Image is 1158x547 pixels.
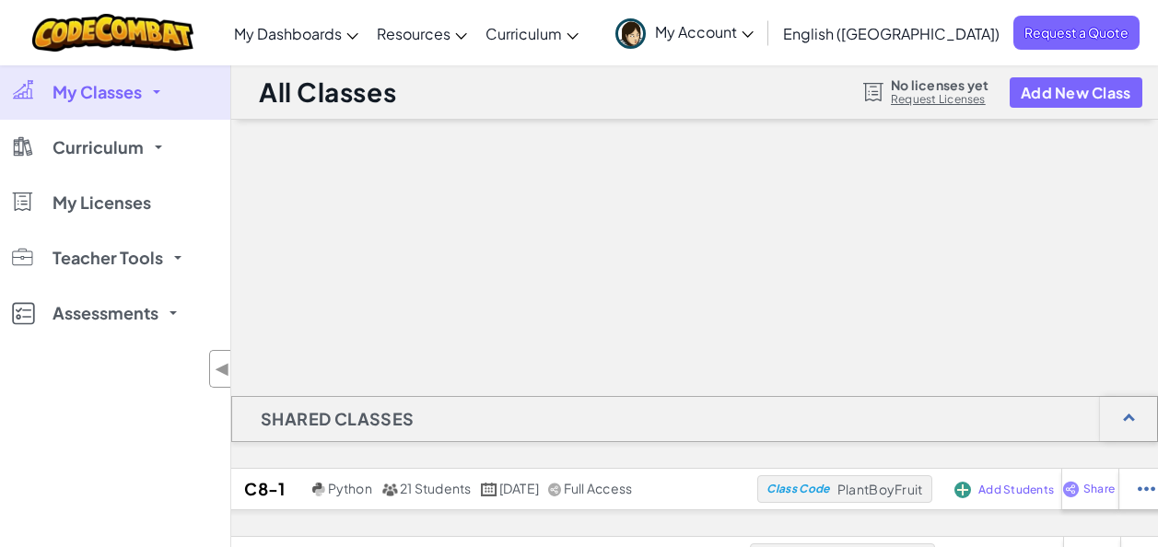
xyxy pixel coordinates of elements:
span: Curriculum [53,139,144,156]
img: python.png [312,483,326,496]
span: ◀ [215,355,230,382]
a: Curriculum [476,8,588,58]
span: Full Access [564,480,633,496]
span: PlantBoyFruit [837,481,922,497]
span: Assessments [53,305,158,321]
a: My Dashboards [225,8,368,58]
h1: All Classes [259,75,396,110]
span: [DATE] [499,480,539,496]
span: No licenses yet [891,77,988,92]
button: Add New Class [1010,77,1142,108]
img: avatar [615,18,646,49]
img: calendar.svg [481,483,497,496]
span: Resources [377,24,450,43]
img: IconShare_Gray.svg [548,483,561,496]
span: My Classes [53,84,142,100]
span: Curriculum [485,24,562,43]
span: Teacher Tools [53,250,163,266]
span: My Dashboards [234,24,342,43]
span: My Account [655,22,754,41]
span: Python [328,480,372,496]
span: Class Code [766,483,829,495]
img: IconAddStudents.svg [954,482,971,498]
a: Request a Quote [1013,16,1140,50]
a: English ([GEOGRAPHIC_DATA]) [774,8,1009,58]
span: Share [1083,483,1115,495]
span: My Licenses [53,194,151,211]
a: My Account [606,4,763,62]
img: IconShare_Purple.svg [1062,481,1080,497]
img: MultipleUsers.png [381,483,398,496]
a: Resources [368,8,476,58]
img: CodeCombat logo [32,14,193,52]
h1: Shared Classes [232,396,443,442]
a: Request Licenses [891,92,988,107]
img: IconStudentEllipsis.svg [1138,481,1155,497]
a: C8-1 Python 21 Students [DATE] Full Access [216,475,757,503]
span: English ([GEOGRAPHIC_DATA]) [783,24,1000,43]
h2: C8-1 [216,475,308,503]
span: 21 Students [400,480,472,496]
span: Add Students [978,484,1054,495]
